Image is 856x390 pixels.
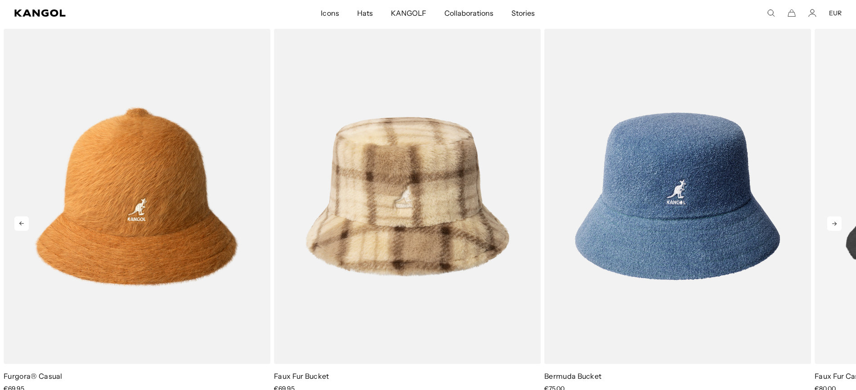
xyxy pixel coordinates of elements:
[4,29,270,363] img: Furgora® Casual
[544,29,811,363] img: Bermuda Bucket
[274,29,541,363] img: Faux Fur Bucket
[544,372,601,381] a: Bermuda Bucket
[829,9,842,17] button: EUR
[274,372,329,381] a: Faux Fur Bucket
[4,372,63,381] a: Furgora® Casual
[808,9,816,17] a: Account
[14,9,213,17] a: Kangol
[767,9,775,17] summary: Search here
[788,9,796,17] button: Cart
